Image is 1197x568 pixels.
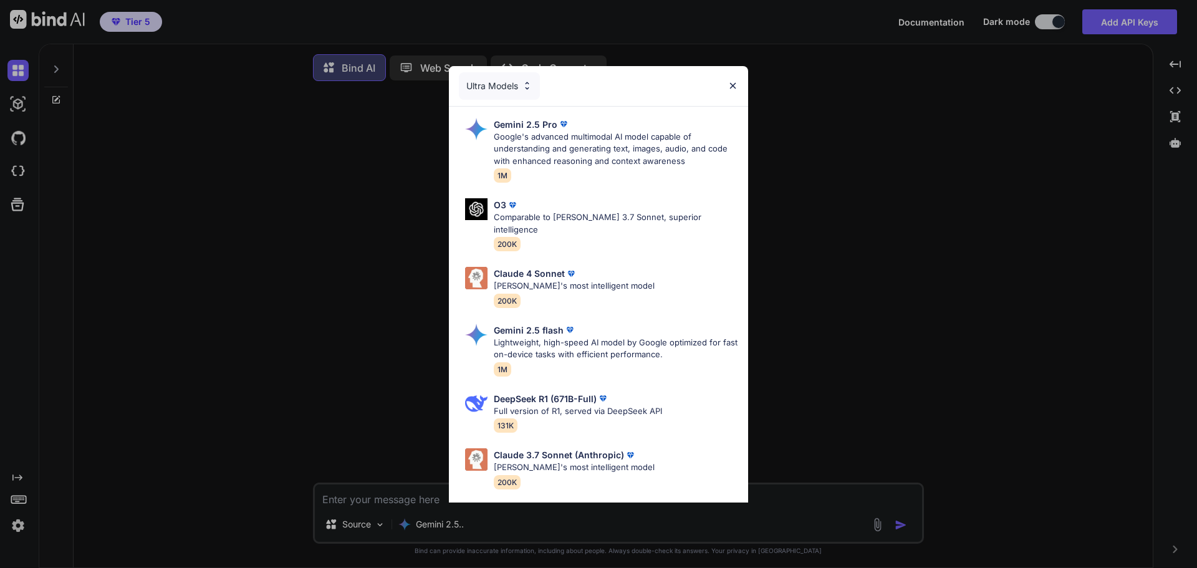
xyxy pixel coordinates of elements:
[494,131,738,168] p: Google's advanced multimodal AI model capable of understanding and generating text, images, audio...
[465,392,488,415] img: Pick Models
[564,324,576,336] img: premium
[494,280,655,292] p: [PERSON_NAME]'s most intelligent model
[494,198,506,211] p: O3
[522,80,532,91] img: Pick Models
[557,118,570,130] img: premium
[465,267,488,289] img: Pick Models
[494,418,517,433] span: 131K
[494,475,521,489] span: 200K
[494,118,557,131] p: Gemini 2.5 Pro
[459,72,540,100] div: Ultra Models
[465,324,488,346] img: Pick Models
[494,392,597,405] p: DeepSeek R1 (671B-Full)
[494,324,564,337] p: Gemini 2.5 flash
[494,405,662,418] p: Full version of R1, served via DeepSeek API
[494,448,624,461] p: Claude 3.7 Sonnet (Anthropic)
[494,337,738,361] p: Lightweight, high-speed AI model by Google optimized for fast on-device tasks with efficient perf...
[506,199,519,211] img: premium
[494,168,511,183] span: 1M
[494,461,655,474] p: [PERSON_NAME]'s most intelligent model
[465,118,488,140] img: Pick Models
[597,392,609,405] img: premium
[465,198,488,220] img: Pick Models
[565,267,577,280] img: premium
[494,237,521,251] span: 200K
[465,448,488,471] img: Pick Models
[494,211,738,236] p: Comparable to [PERSON_NAME] 3.7 Sonnet, superior intelligence
[494,362,511,377] span: 1M
[728,80,738,91] img: close
[494,294,521,308] span: 200K
[624,449,637,461] img: premium
[494,267,565,280] p: Claude 4 Sonnet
